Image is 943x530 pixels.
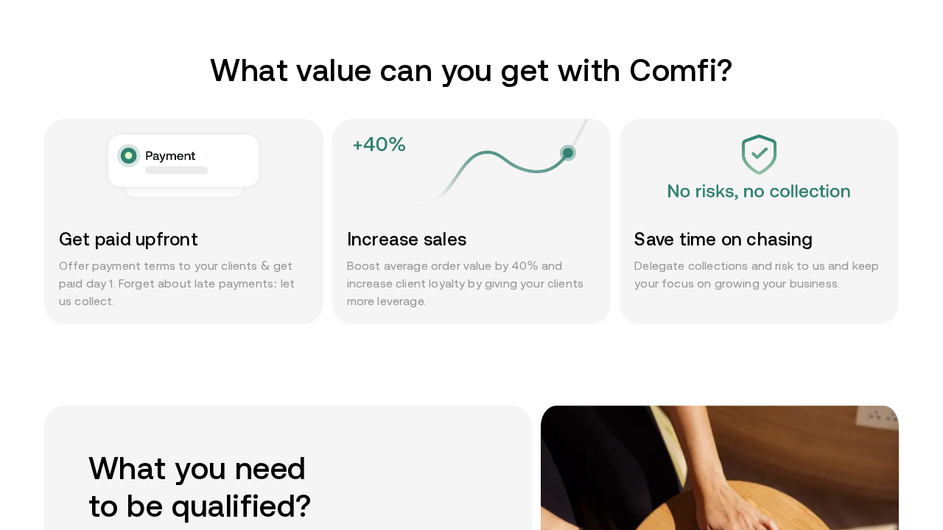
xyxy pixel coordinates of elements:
[634,257,884,292] p: Delegate collections and risk to us and keep your focus on growing your business.
[52,119,315,213] img: Card 1
[628,119,890,213] img: Card 3
[59,257,309,310] p: Offer payment terms to your clients & get paid day 1. Forget about late payments: let us collect.
[88,450,488,525] h2: What you need to be qualified?
[59,228,309,251] h3: Get paid upfront
[347,257,597,310] p: Boost average order value by 40% and increase client loyalty by giving your clients more leverage.
[44,52,899,88] h2: What value can you get with Comfi?
[634,228,884,251] h3: Save time on chasing
[340,119,603,213] img: Card 2
[347,228,597,251] h3: Increase sales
